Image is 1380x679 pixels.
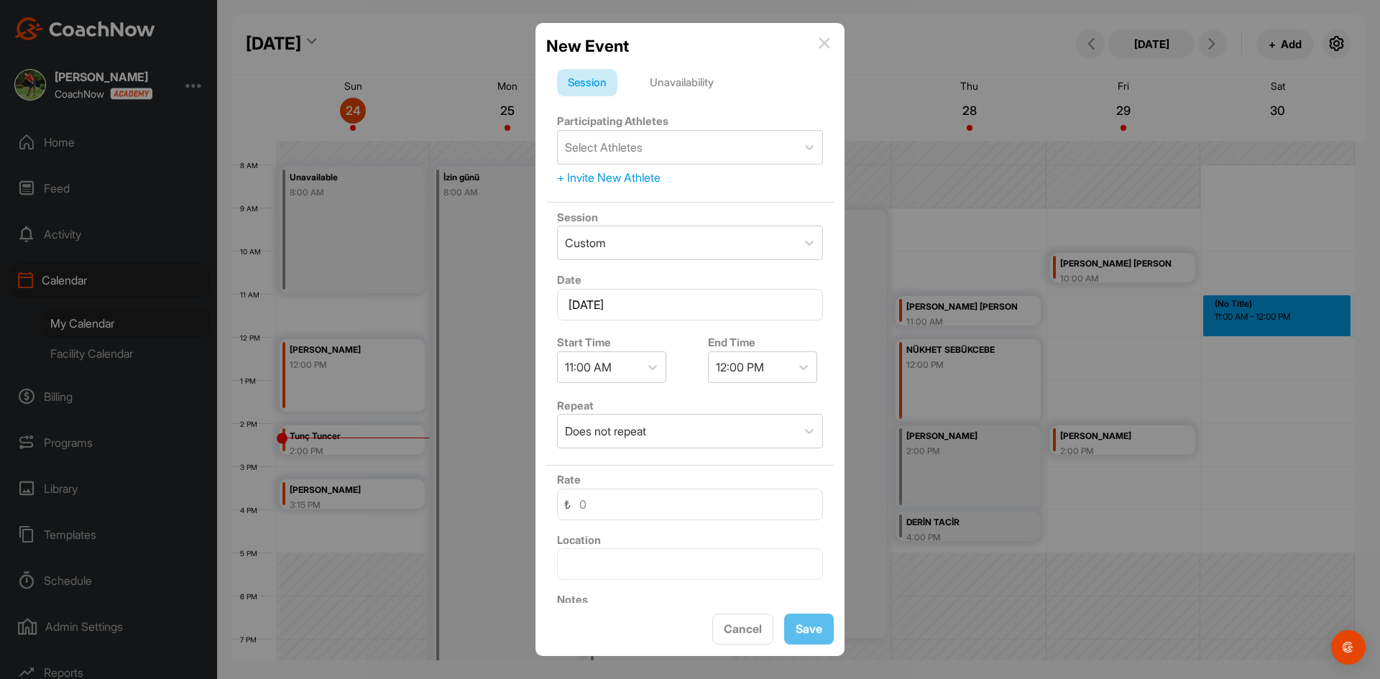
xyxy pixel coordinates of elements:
div: Custom [565,234,606,251]
input: Select Date [557,289,823,320]
div: Does not repeat [565,422,646,440]
div: Unavailability [639,69,724,96]
button: Save [784,614,834,645]
label: Location [557,533,601,547]
label: Participating Athletes [557,114,668,128]
div: 11:00 AM [565,359,612,376]
label: Start Time [557,336,611,349]
label: Date [557,273,581,287]
button: Cancel [712,614,773,645]
div: Open Intercom Messenger [1331,630,1366,665]
label: Repeat [557,399,594,412]
div: Session [557,69,617,96]
label: End Time [708,336,755,349]
span: ₺ [564,496,571,513]
div: 12:00 PM [716,359,764,376]
div: + Invite New Athlete [557,169,823,186]
div: Select Athletes [565,139,643,156]
label: Session [557,211,598,224]
img: info [819,37,830,49]
label: Rate [557,473,581,486]
input: 0 [557,489,823,520]
h2: New Event [546,34,629,58]
label: Notes [557,593,588,606]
